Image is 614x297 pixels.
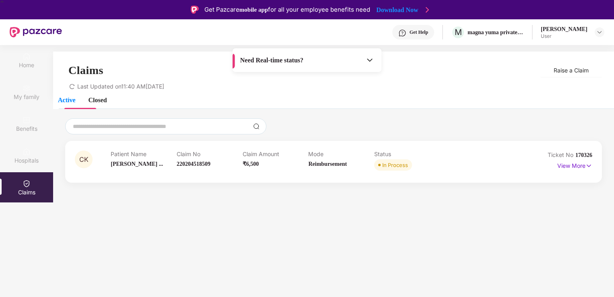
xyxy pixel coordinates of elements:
span: redo [69,85,75,92]
div: Get Pazcare for all your employee benefits need [202,5,373,14]
div: Closed [115,99,136,107]
p: Patient Name [111,153,177,160]
p: Claim No [177,153,243,160]
img: svg+xml;base64,PHN2ZyBpZD0iRHJvcGRvd24tMzJ4MzIiIHhtbG5zPSJodHRwOi8vd3d3LnczLm9yZy8yMDAwL3N2ZyIgd2... [596,29,603,35]
img: Stroke [428,6,431,14]
p: Status [374,153,440,160]
img: svg+xml;base64,PHN2ZyBpZD0iSGVscC0zMngzMiIgeG1sbnM9Imh0dHA6Ly93d3cudzMub3JnLzIwMDAvc3ZnIiB3aWR0aD... [397,29,405,37]
img: Logo [188,6,196,14]
div: [PERSON_NAME] [541,25,587,33]
img: svg+xml;base64,PHN2ZyB3aWR0aD0iMjAiIGhlaWdodD0iMjAiIHZpZXdCb3g9IjAgMCAyMCAyMCIgZmlsbD0ibm9uZSIgeG... [23,84,31,92]
img: svg+xml;base64,PHN2ZyBpZD0iU2VhcmNoLTMyeDMyIiB4bWxucz0iaHR0cDovL3d3dy53My5vcmcvMjAwMC9zdmciIHdpZH... [253,126,260,132]
button: Raise a Claim [540,64,602,80]
img: svg+xml;base64,PHN2ZyB4bWxucz0iaHR0cDovL3d3dy53My5vcmcvMjAwMC9zdmciIHdpZHRoPSIxNyIgaGVpZ2h0PSIxNy... [585,164,592,173]
span: Ticket No [544,154,572,161]
div: User [541,33,587,39]
div: Get Help [408,29,428,35]
span: 170326 [572,154,592,161]
img: svg+xml;base64,PHN2ZyBpZD0iQ2xhaW0iIHhtbG5zPSJodHRwOi8vd3d3LnczLm9yZy8yMDAwL3N2ZyIgd2lkdGg9IjIwIi... [23,179,31,188]
span: Need Real-time status? [240,56,313,64]
div: magna yuma private limited [468,29,524,36]
div: Active [70,99,90,107]
div: In Process [382,163,408,171]
img: svg+xml;base64,PHN2ZyBpZD0iSG9tZSIgeG1sbnM9Imh0dHA6Ly93d3cudzMub3JnLzIwMDAvc3ZnIiB3aWR0aD0iMjAiIG... [23,52,31,60]
h1: Claims [68,65,108,78]
span: M [455,27,462,37]
p: Claim Amount [243,153,309,160]
p: View More [557,162,592,173]
span: Reimbursement [308,163,352,169]
strong: mobile app [237,6,270,13]
img: Toggle Icon [366,56,374,64]
span: Raise a Claim [548,66,594,76]
span: 220204518509 [177,163,219,169]
span: [PERSON_NAME] ... [111,163,164,169]
img: New Pazcare Logo [10,27,62,37]
p: Mode [308,153,374,160]
span: Last Updated on 11:40 AM[DATE] [77,85,164,92]
a: Download Now [379,6,429,14]
span: ₹6,500 [243,163,262,169]
img: svg+xml;base64,PHN2ZyBpZD0iQmVuZWZpdHMiIHhtbG5zPSJodHRwOi8vd3d3LnczLm9yZy8yMDAwL3N2ZyIgd2lkdGg9Ij... [23,116,31,124]
img: svg+xml;base64,PHN2ZyBpZD0iSG9zcGl0YWxzIiB4bWxucz0iaHR0cDovL3d3dy53My5vcmcvMjAwMC9zdmciIHdpZHRoPS... [23,148,31,156]
span: CK [79,159,89,165]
